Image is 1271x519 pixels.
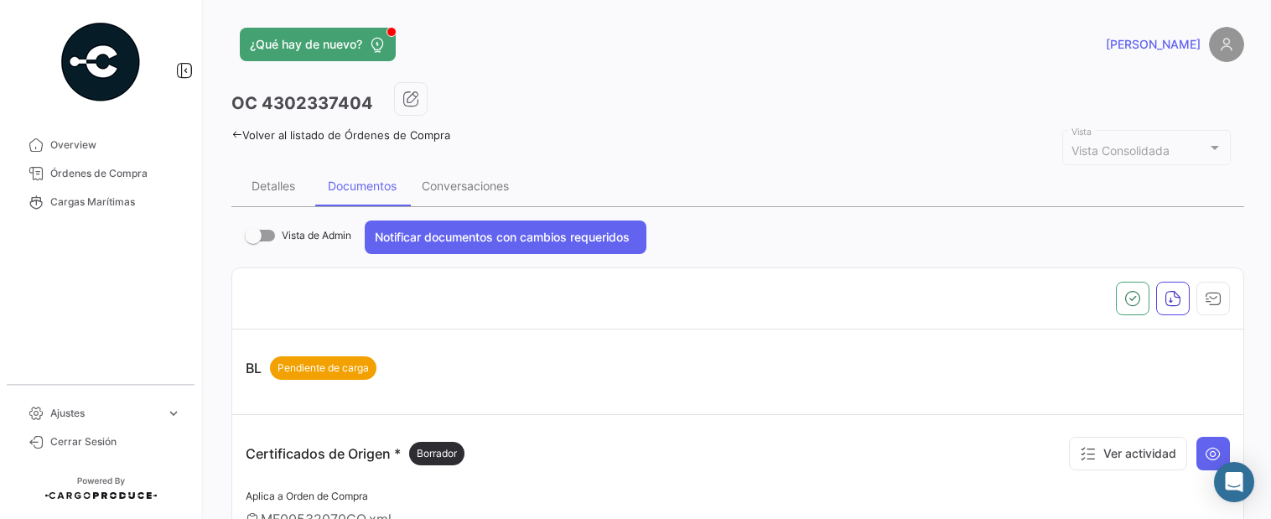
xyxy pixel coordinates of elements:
[1071,143,1170,158] mat-select-trigger: Vista Consolidada
[240,28,396,61] button: ¿Qué hay de nuevo?
[282,226,351,246] span: Vista de Admin
[13,188,188,216] a: Cargas Marítimas
[1209,27,1244,62] img: placeholder-user.png
[50,166,181,181] span: Órdenes de Compra
[246,442,464,465] p: Certificados de Origen *
[231,91,373,115] h3: OC 4302337404
[1214,462,1254,502] div: Abrir Intercom Messenger
[252,179,295,193] div: Detalles
[50,434,181,449] span: Cerrar Sesión
[278,361,369,376] span: Pendiente de carga
[50,138,181,153] span: Overview
[50,195,181,210] span: Cargas Marítimas
[166,406,181,421] span: expand_more
[246,490,368,502] span: Aplica a Orden de Compra
[328,179,397,193] div: Documentos
[1069,437,1187,470] button: Ver actividad
[250,36,362,53] span: ¿Qué hay de nuevo?
[231,128,450,142] a: Volver al listado de Órdenes de Compra
[417,446,457,461] span: Borrador
[422,179,509,193] div: Conversaciones
[246,356,376,380] p: BL
[50,406,159,421] span: Ajustes
[13,159,188,188] a: Órdenes de Compra
[1106,36,1201,53] span: [PERSON_NAME]
[59,20,143,104] img: powered-by.png
[365,221,646,254] button: Notificar documentos con cambios requeridos
[13,131,188,159] a: Overview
